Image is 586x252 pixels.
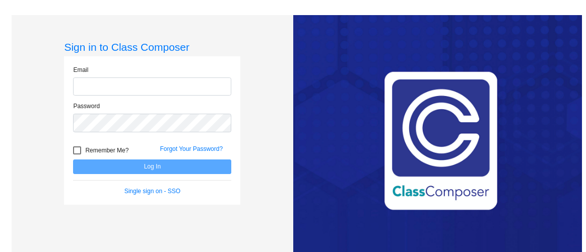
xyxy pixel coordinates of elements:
[73,159,231,174] button: Log In
[124,188,180,195] a: Single sign on - SSO
[85,144,128,156] span: Remember Me?
[64,41,240,53] h3: Sign in to Class Composer
[73,102,100,111] label: Password
[73,65,88,74] label: Email
[160,145,223,152] a: Forgot Your Password?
